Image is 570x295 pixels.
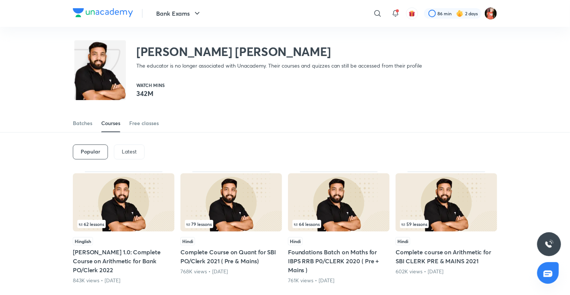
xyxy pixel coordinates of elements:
[77,220,170,228] div: infosection
[73,277,174,284] div: 843K views • 3 years ago
[180,237,195,245] span: Hindi
[73,114,92,132] a: Batches
[545,240,554,249] img: ttu
[396,248,497,265] h5: Complete course on Arithmetic for SBI CLERK PRE & MAINS 2021
[396,171,497,284] div: Complete course on Arithmetic for SBI CLERK PRE & MAINS 2021
[180,268,282,275] div: 768K views • 4 years ago
[73,8,133,17] img: Company Logo
[136,89,165,98] p: 342M
[77,220,170,228] div: infocontainer
[400,220,493,228] div: infocontainer
[396,173,497,232] img: Thumbnail
[400,220,493,228] div: infosection
[129,119,159,127] div: Free classes
[73,171,174,284] div: Arunoday 1.0: Complete Course on Arithmetic for Bank PO/Clerk 2022
[79,222,104,226] span: 62 lessons
[484,7,497,20] img: Minakshi gakre
[396,237,410,245] span: Hindi
[288,248,390,274] h5: Foundations Batch on Maths for IBPS RRB P0/CLERK 2020 ( Pre + Mains )
[73,119,92,127] div: Batches
[152,6,206,21] button: Bank Exams
[136,44,422,59] h2: [PERSON_NAME] [PERSON_NAME]
[292,220,385,228] div: left
[81,149,100,155] h6: Popular
[136,83,165,87] p: Watch mins
[122,149,137,155] p: Latest
[101,119,120,127] div: Courses
[292,220,385,228] div: infocontainer
[396,268,497,275] div: 602K views • 4 years ago
[288,237,303,245] span: Hindi
[180,248,282,265] h5: Complete Course on Quant for SBI PO/Clerk 2021 ( Pre & Mains)
[129,114,159,132] a: Free classes
[406,7,418,19] button: avatar
[292,220,385,228] div: infosection
[288,171,390,284] div: Foundations Batch on Maths for IBPS RRB P0/CLERK 2020 ( Pre + Mains )
[456,10,464,17] img: streak
[73,248,174,274] h5: [PERSON_NAME] 1.0: Complete Course on Arithmetic for Bank PO/Clerk 2022
[74,42,126,107] img: class
[73,173,174,232] img: Thumbnail
[400,220,493,228] div: left
[185,220,278,228] div: left
[185,220,278,228] div: infocontainer
[402,222,427,226] span: 59 lessons
[180,173,282,232] img: Thumbnail
[73,237,93,245] span: Hinglish
[409,10,415,17] img: avatar
[288,173,390,232] img: Thumbnail
[180,171,282,284] div: Complete Course on Quant for SBI PO/Clerk 2021 ( Pre & Mains)
[77,220,170,228] div: left
[101,114,120,132] a: Courses
[73,8,133,19] a: Company Logo
[186,222,212,226] span: 79 lessons
[288,277,390,284] div: 761K views • 5 years ago
[294,222,320,226] span: 64 lessons
[185,220,278,228] div: infosection
[136,62,422,69] p: The educator is no longer associated with Unacademy. Their courses and quizzes can still be acces...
